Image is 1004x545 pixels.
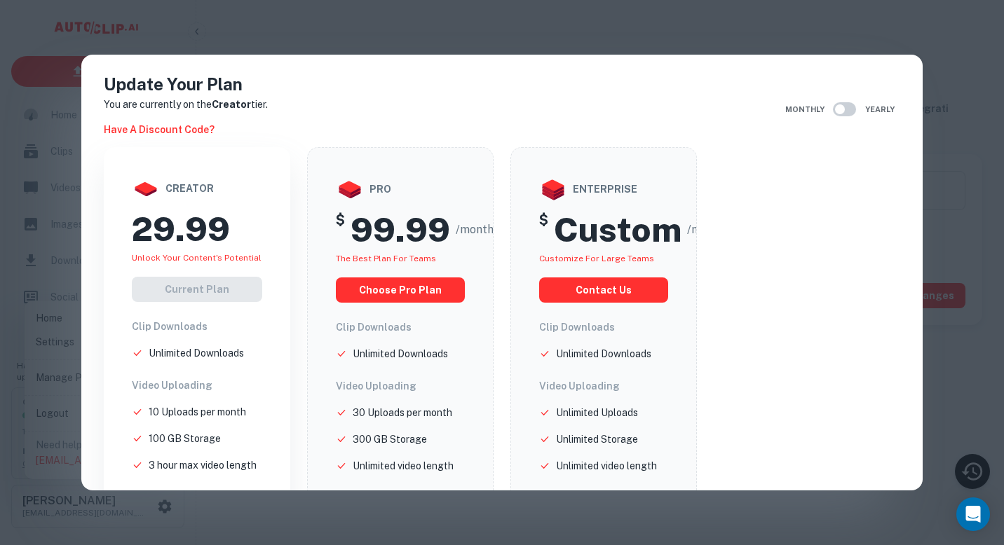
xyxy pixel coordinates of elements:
p: 3 hour max video length [149,457,257,473]
h6: Video Uploading [539,378,668,394]
h6: Video Uploading [132,378,262,393]
p: 100 GB Storage [149,431,221,446]
p: Unlimited video length [556,458,657,474]
h6: Video Export [132,490,262,505]
h6: Have a discount code? [104,122,215,137]
span: /month [456,221,494,238]
p: Unlimited Storage [556,432,638,447]
h6: Clip Downloads [132,319,262,334]
p: Unlimited Downloads [353,346,448,361]
span: Customize for large teams [539,254,654,263]
span: Yearly [865,104,895,116]
button: choose pro plan [336,277,465,303]
h6: Clip Downloads [336,319,465,335]
p: You are currently on the tier. [104,97,268,112]
h6: Video Uploading [336,378,465,394]
span: /month [687,221,725,238]
h2: Custom [554,209,681,250]
h2: 29.99 [132,209,230,249]
p: 30 Uploads per month [353,405,452,420]
span: The best plan for teams [336,254,436,263]
h4: Update Your Plan [104,71,268,97]
span: Unlock your Content's potential [132,253,262,263]
h2: 99.99 [351,209,450,250]
p: Unlimited video length [353,458,454,474]
p: Unlimited Uploads [556,405,638,420]
div: enterprise [539,176,668,204]
button: Have a discount code? [98,118,220,142]
span: Monthly [785,104,825,116]
p: 10 Uploads per month [149,404,246,420]
h5: $ [539,209,548,250]
strong: Creator [212,99,251,110]
p: Unlimited Downloads [149,345,244,361]
div: Open Intercom Messenger [956,497,990,531]
h5: $ [336,209,345,250]
h6: Clip Downloads [539,319,668,335]
div: creator [132,175,262,203]
p: 300 GB Storage [353,432,427,447]
button: Contact us [539,277,668,303]
p: Unlimited Downloads [556,346,651,361]
div: pro [336,176,465,204]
